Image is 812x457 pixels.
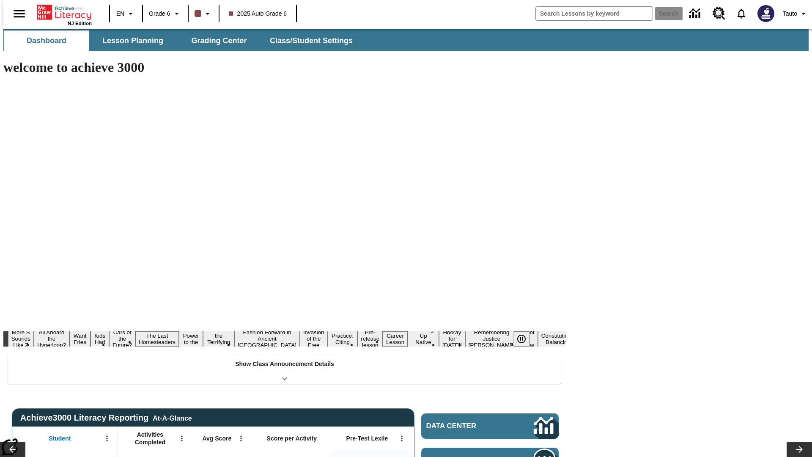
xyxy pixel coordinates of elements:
span: Avg Score [202,435,231,442]
button: Class/Student Settings [263,30,359,51]
button: Open side menu [7,1,32,26]
button: Open Menu [101,432,113,445]
button: Slide 10 The Invasion of the Free CD [300,322,328,356]
button: Pause [513,331,530,347]
a: Home [37,4,92,21]
a: Resource Center, Will open in new tab [708,2,730,25]
input: search field [536,7,653,20]
a: Data Center [684,2,708,25]
div: Show Class Announcement Details [8,355,562,384]
button: Profile/Settings [779,6,812,21]
span: Activities Completed [122,431,178,446]
div: Pause [513,331,538,347]
button: Class color is dark brown. Change class color [191,6,216,21]
div: SubNavbar [3,29,809,51]
button: Slide 4 Dirty Jobs Kids Had To Do [91,319,109,359]
span: Tauto [783,9,797,18]
button: Slide 2 All Aboard the Hyperloop? [34,328,69,350]
button: Select a new avatar [752,3,779,25]
button: Slide 5 Cars of the Future? [109,328,135,350]
h1: welcome to achieve 3000 [3,60,566,75]
span: Pre-Test Lexile [346,435,388,442]
div: Home [37,3,92,26]
button: Dashboard [4,30,89,51]
button: Open Menu [176,432,188,445]
a: Data Center [421,413,559,439]
button: Open Menu [235,432,247,445]
button: Slide 16 Remembering Justice O'Connor [465,328,518,350]
p: Show Class Announcement Details [235,360,334,369]
button: Grade: Grade 6, Select a grade [145,6,185,21]
button: Lesson carousel, Next [787,442,812,457]
span: Grading Center [191,36,247,46]
button: Slide 9 Fashion Forward in Ancient Rome [234,328,300,350]
button: Lesson Planning [91,30,175,51]
button: Open Menu [395,432,408,445]
span: Lesson Planning [102,36,163,46]
a: Notifications [730,3,752,25]
button: Slide 3 Do You Want Fries With That? [69,319,91,359]
button: Slide 1 More S Sounds Like Z [8,328,34,350]
button: Slide 8 Attack of the Terrifying Tomatoes [203,325,234,353]
span: Grade 6 [149,9,170,18]
span: Score per Activity [267,435,317,442]
div: SubNavbar [3,30,360,51]
span: Achieve3000 Literacy Reporting [20,413,192,423]
button: Slide 6 The Last Homesteaders [135,331,179,347]
img: Avatar [757,5,774,22]
button: Slide 11 Mixed Practice: Citing Evidence [328,325,358,353]
span: Data Center [426,422,505,430]
button: Language: EN, Select a language [112,6,140,21]
button: Slide 12 Pre-release lesson [357,328,383,350]
span: Class/Student Settings [270,36,353,46]
button: Grading Center [177,30,261,51]
button: Slide 13 Career Lesson [383,331,408,347]
span: 2025 Auto Grade 6 [229,9,287,18]
span: NJ Edition [68,21,92,26]
div: At-A-Glance [153,413,192,422]
button: Slide 7 Solar Power to the People [179,325,203,353]
button: Slide 18 The Constitution's Balancing Act [538,325,579,353]
button: Slide 15 Hooray for Constitution Day! [439,328,465,350]
button: Slide 14 Cooking Up Native Traditions [408,325,439,353]
span: Student [49,435,71,442]
span: Dashboard [27,36,66,46]
span: EN [116,9,124,18]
